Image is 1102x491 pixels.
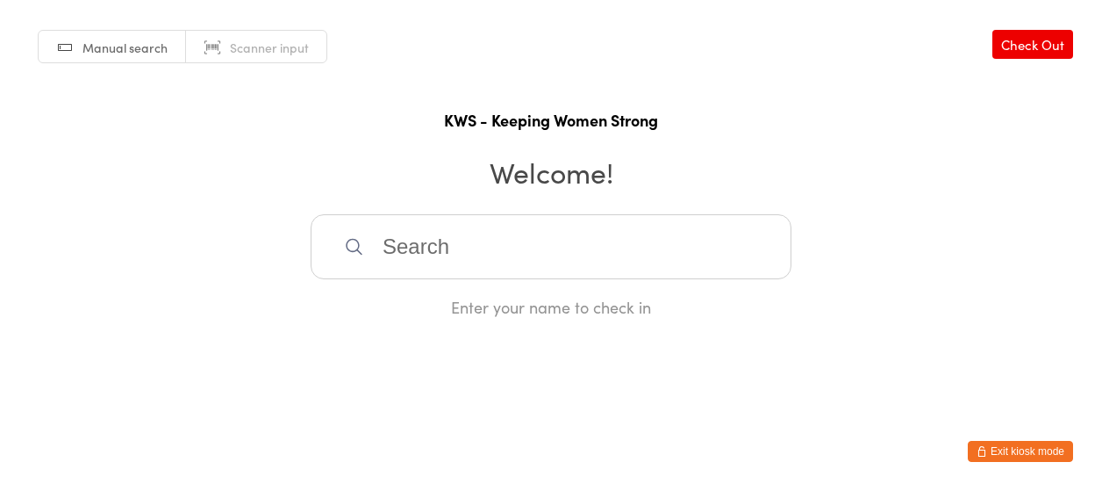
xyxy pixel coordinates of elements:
button: Exit kiosk mode [968,441,1073,462]
h1: KWS - Keeping Women Strong [18,109,1084,131]
h2: Welcome! [18,152,1084,191]
span: Manual search [82,39,168,56]
span: Scanner input [230,39,309,56]
a: Check Out [992,30,1073,59]
div: Enter your name to check in [311,296,791,318]
input: Search [311,214,791,279]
